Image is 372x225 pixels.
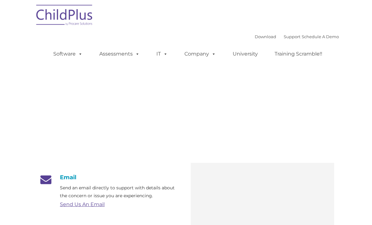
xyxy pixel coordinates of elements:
a: University [226,48,264,60]
a: Schedule A Demo [302,34,339,39]
p: Send an email directly to support with details about the concern or issue you are experiencing. [60,184,181,200]
a: IT [150,48,174,60]
a: Training Scramble!! [268,48,328,60]
a: Company [178,48,222,60]
font: | [255,34,339,39]
img: ChildPlus by Procare Solutions [33,0,96,32]
a: Support [284,34,300,39]
a: Send Us An Email [60,201,105,207]
a: Download [255,34,276,39]
a: Assessments [93,48,146,60]
h4: Email [38,174,181,181]
a: Software [47,48,89,60]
